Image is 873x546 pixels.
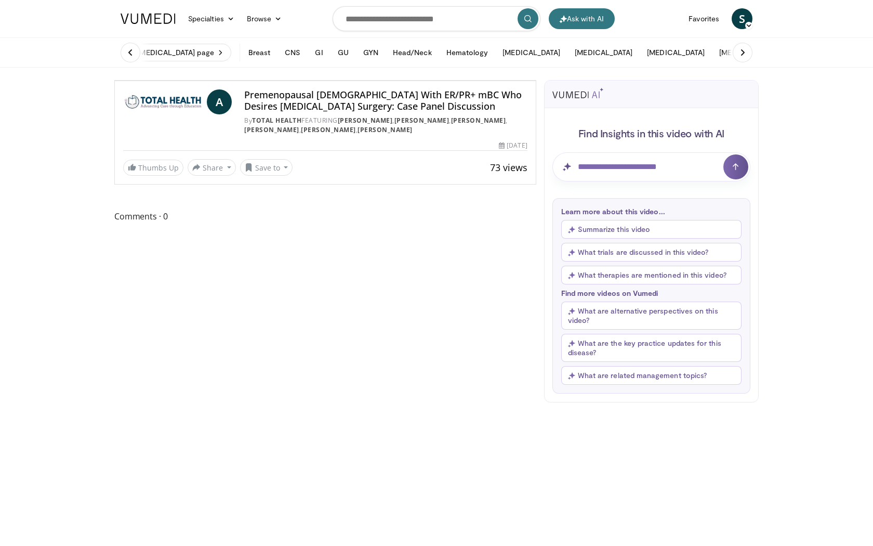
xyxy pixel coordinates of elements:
img: vumedi-ai-logo.svg [552,88,603,98]
button: [MEDICAL_DATA] [496,42,566,63]
button: [MEDICAL_DATA] [568,42,639,63]
button: CNS [279,42,307,63]
input: Search topics, interventions [333,6,540,31]
iframe: Advertisement [573,410,729,540]
input: Question for AI [552,152,750,181]
button: Save to [240,159,293,176]
p: Find more videos on Vumedi [561,289,742,297]
span: 73 views [490,161,527,174]
button: Summarize this video [561,220,742,239]
button: Breast [242,42,276,63]
img: VuMedi Logo [121,14,176,24]
button: What are alternative perspectives on this video? [561,302,742,330]
div: By FEATURING , , , , , [244,116,527,135]
button: Ask with AI [549,8,615,29]
a: [PERSON_NAME] [244,125,299,134]
button: [MEDICAL_DATA] [713,42,783,63]
h4: Find Insights in this video with AI [552,126,750,140]
a: Visit [MEDICAL_DATA] page [114,44,231,61]
a: Total Health [252,116,301,125]
button: Share [188,159,236,176]
a: Specialties [182,8,241,29]
button: What are related management topics? [561,366,742,385]
button: GI [309,42,329,63]
span: Comments 0 [114,210,536,223]
button: What are the key practice updates for this disease? [561,334,742,362]
a: [PERSON_NAME] [301,125,356,134]
button: [MEDICAL_DATA] [641,42,711,63]
button: GYN [357,42,385,63]
a: Favorites [682,8,725,29]
button: What trials are discussed in this video? [561,243,742,262]
a: [PERSON_NAME] [338,116,393,125]
a: S [732,8,752,29]
p: Learn more about this video... [561,207,742,216]
button: GU [332,42,355,63]
img: Total Health [123,89,203,114]
a: [PERSON_NAME] [394,116,449,125]
button: Hematology [440,42,495,63]
a: [PERSON_NAME] [451,116,506,125]
a: [PERSON_NAME] [358,125,413,134]
button: What therapies are mentioned in this video? [561,266,742,284]
a: Thumbs Up [123,160,183,176]
h4: Premenopausal [DEMOGRAPHIC_DATA] With ER/PR+ mBC Who Desires [MEDICAL_DATA] Surgery: Case Panel D... [244,89,527,112]
button: Head/Neck [387,42,438,63]
a: Browse [241,8,288,29]
a: A [207,89,232,114]
div: [DATE] [499,141,527,150]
